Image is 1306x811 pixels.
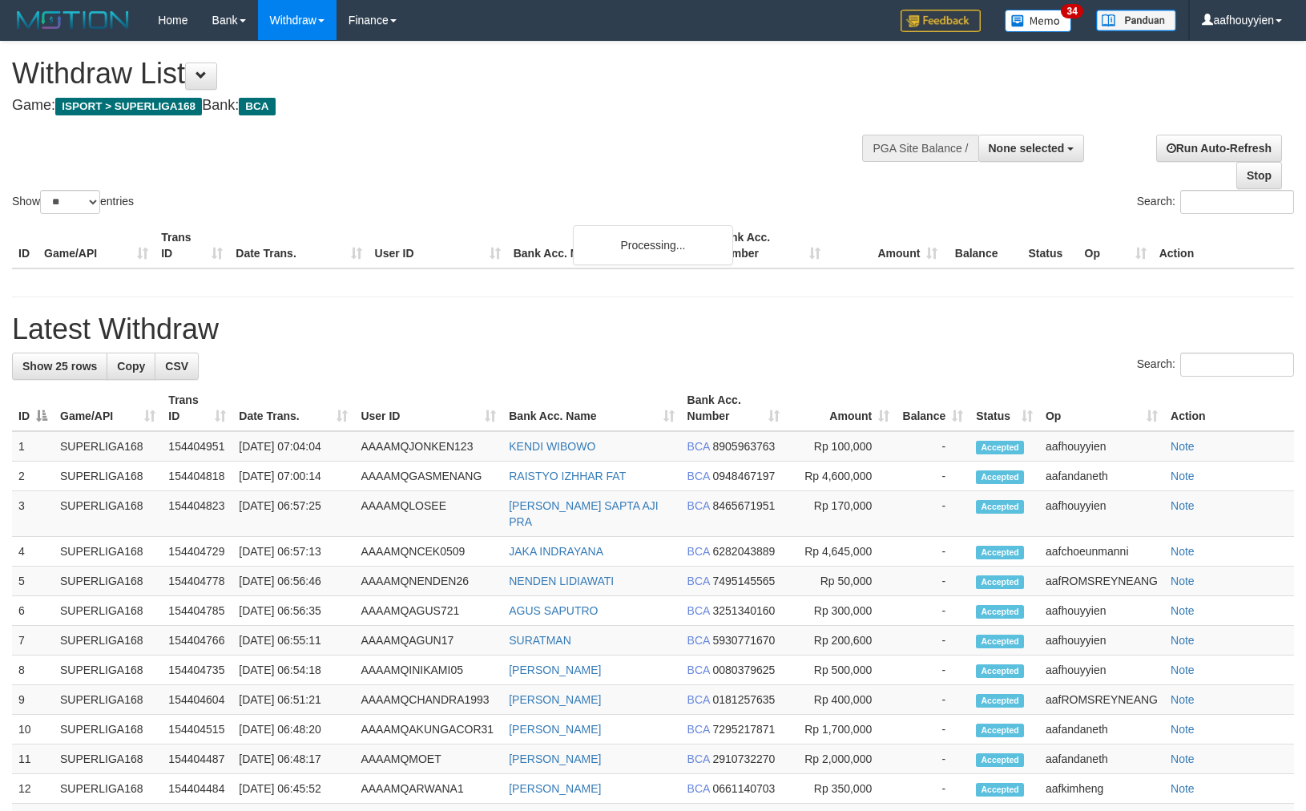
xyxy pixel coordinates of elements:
[155,353,199,380] a: CSV
[1171,440,1195,453] a: Note
[896,567,969,596] td: -
[54,567,162,596] td: SUPERLIGA168
[976,546,1024,559] span: Accepted
[162,491,232,537] td: 154404823
[896,685,969,715] td: -
[12,626,54,656] td: 7
[901,10,981,32] img: Feedback.jpg
[1039,774,1164,804] td: aafkimheng
[162,462,232,491] td: 154404818
[687,470,710,482] span: BCA
[1096,10,1176,31] img: panduan.png
[1039,685,1164,715] td: aafROMSREYNEANG
[713,499,776,512] span: Copy 8465671951 to clipboard
[54,596,162,626] td: SUPERLIGA168
[162,537,232,567] td: 154404729
[713,575,776,587] span: Copy 7495145565 to clipboard
[509,752,601,765] a: [PERSON_NAME]
[1005,10,1072,32] img: Button%20Memo.svg
[713,664,776,676] span: Copy 0080379625 to clipboard
[509,499,658,528] a: [PERSON_NAME] SAPTA AJI PRA
[162,431,232,462] td: 154404951
[12,8,134,32] img: MOTION_logo.png
[687,782,710,795] span: BCA
[1171,604,1195,617] a: Note
[687,604,710,617] span: BCA
[1171,782,1195,795] a: Note
[354,715,502,744] td: AAAAMQAKUNGACOR31
[509,604,598,617] a: AGUS SAPUTRO
[687,499,710,512] span: BCA
[107,353,155,380] a: Copy
[896,626,969,656] td: -
[54,491,162,537] td: SUPERLIGA168
[354,491,502,537] td: AAAAMQLOSEE
[713,604,776,617] span: Copy 3251340160 to clipboard
[54,774,162,804] td: SUPERLIGA168
[896,774,969,804] td: -
[162,685,232,715] td: 154404604
[1022,223,1078,268] th: Status
[509,723,601,736] a: [PERSON_NAME]
[162,656,232,685] td: 154404735
[573,225,733,265] div: Processing...
[12,462,54,491] td: 2
[1039,567,1164,596] td: aafROMSREYNEANG
[232,431,354,462] td: [DATE] 07:04:04
[232,715,354,744] td: [DATE] 06:48:20
[976,694,1024,708] span: Accepted
[1039,491,1164,537] td: aafhouyyien
[354,431,502,462] td: AAAAMQJONKEN123
[1180,353,1294,377] input: Search:
[12,313,1294,345] h1: Latest Withdraw
[162,626,232,656] td: 154404766
[54,685,162,715] td: SUPERLIGA168
[786,656,896,685] td: Rp 500,000
[786,596,896,626] td: Rp 300,000
[1171,499,1195,512] a: Note
[12,431,54,462] td: 1
[1061,4,1082,18] span: 34
[1039,385,1164,431] th: Op: activate to sort column ascending
[354,744,502,774] td: AAAAMQMOET
[12,190,134,214] label: Show entries
[896,715,969,744] td: -
[1039,431,1164,462] td: aafhouyyien
[786,567,896,596] td: Rp 50,000
[232,537,354,567] td: [DATE] 06:57:13
[232,567,354,596] td: [DATE] 06:56:46
[12,685,54,715] td: 9
[12,744,54,774] td: 11
[12,491,54,537] td: 3
[509,782,601,795] a: [PERSON_NAME]
[1171,545,1195,558] a: Note
[12,223,38,268] th: ID
[1171,752,1195,765] a: Note
[786,744,896,774] td: Rp 2,000,000
[354,567,502,596] td: AAAAMQNENDEN26
[155,223,229,268] th: Trans ID
[40,190,100,214] select: Showentries
[509,440,595,453] a: KENDI WIBOWO
[786,385,896,431] th: Amount: activate to sort column ascending
[976,635,1024,648] span: Accepted
[507,223,710,268] th: Bank Acc. Name
[354,626,502,656] td: AAAAMQAGUN17
[786,715,896,744] td: Rp 1,700,000
[229,223,368,268] th: Date Trans.
[54,431,162,462] td: SUPERLIGA168
[944,223,1022,268] th: Balance
[969,385,1039,431] th: Status: activate to sort column ascending
[162,567,232,596] td: 154404778
[232,596,354,626] td: [DATE] 06:56:35
[989,142,1065,155] span: None selected
[232,462,354,491] td: [DATE] 07:00:14
[232,744,354,774] td: [DATE] 06:48:17
[713,723,776,736] span: Copy 7295217871 to clipboard
[1156,135,1282,162] a: Run Auto-Refresh
[976,783,1024,797] span: Accepted
[232,656,354,685] td: [DATE] 06:54:18
[1164,385,1294,431] th: Action
[896,537,969,567] td: -
[54,656,162,685] td: SUPERLIGA168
